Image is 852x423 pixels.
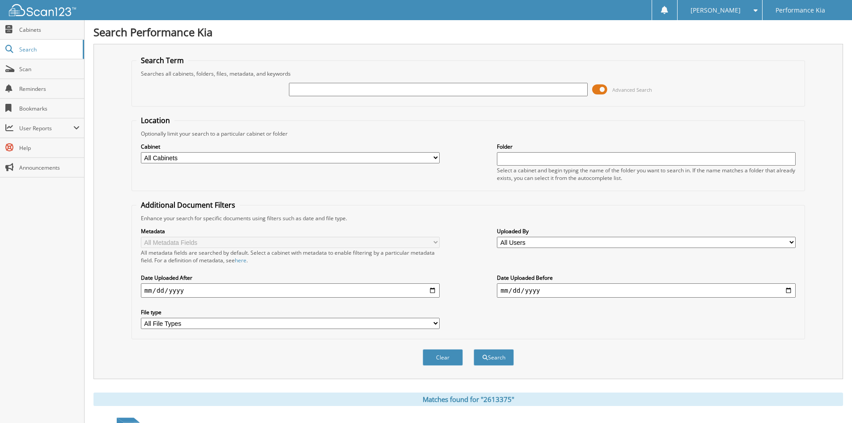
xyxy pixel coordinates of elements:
div: Optionally limit your search to a particular cabinet or folder [136,130,800,137]
span: Cabinets [19,26,80,34]
label: Cabinet [141,143,440,150]
span: Help [19,144,80,152]
legend: Search Term [136,56,188,65]
label: Date Uploaded Before [497,274,796,282]
div: Matches found for "2613375" [93,393,843,406]
label: Date Uploaded After [141,274,440,282]
legend: Additional Document Filters [136,200,240,210]
span: User Reports [19,124,73,132]
button: Clear [423,349,463,366]
label: Metadata [141,227,440,235]
label: Folder [497,143,796,150]
span: Advanced Search [612,86,652,93]
label: File type [141,308,440,316]
iframe: Chat Widget [807,380,852,423]
div: Enhance your search for specific documents using filters such as date and file type. [136,214,800,222]
span: Search [19,46,78,53]
div: Searches all cabinets, folders, files, metadata, and keywords [136,70,800,77]
input: end [497,283,796,298]
div: All metadata fields are searched by default. Select a cabinet with metadata to enable filtering b... [141,249,440,264]
span: Reminders [19,85,80,93]
button: Search [474,349,514,366]
span: [PERSON_NAME] [691,8,741,13]
h1: Search Performance Kia [93,25,843,39]
span: Performance Kia [776,8,825,13]
span: Scan [19,65,80,73]
a: here [235,256,246,264]
img: scan123-logo-white.svg [9,4,76,16]
label: Uploaded By [497,227,796,235]
span: Announcements [19,164,80,171]
legend: Location [136,115,174,125]
span: Bookmarks [19,105,80,112]
input: start [141,283,440,298]
div: Select a cabinet and begin typing the name of the folder you want to search in. If the name match... [497,167,796,182]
